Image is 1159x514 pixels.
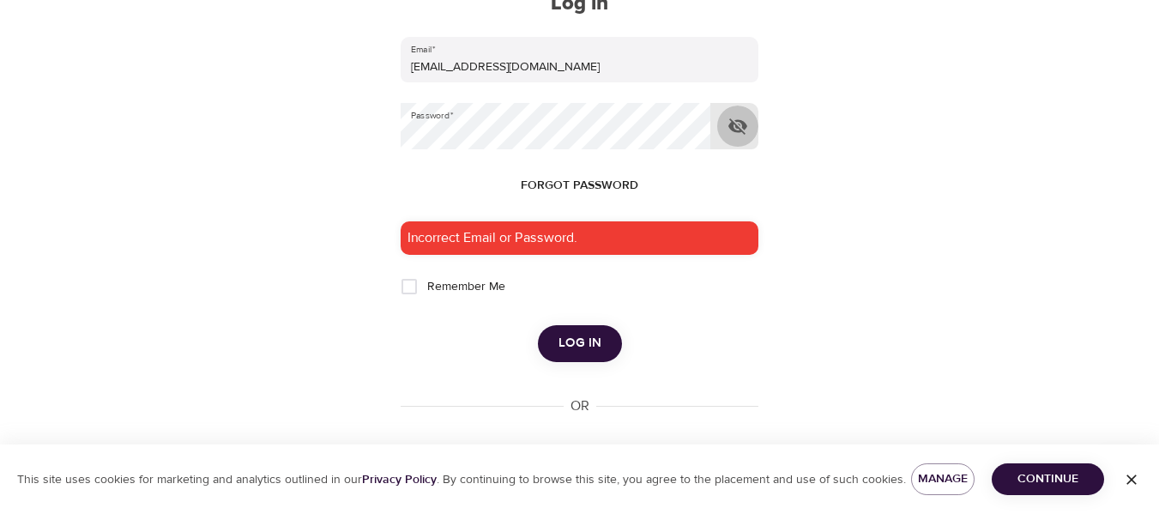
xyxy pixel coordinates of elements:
[427,278,505,296] span: Remember Me
[514,170,645,202] button: Forgot password
[362,472,437,487] a: Privacy Policy
[538,325,622,361] button: Log in
[558,332,601,354] span: Log in
[401,221,758,255] div: Incorrect Email or Password.
[564,396,596,416] div: OR
[1005,469,1090,490] span: Continue
[521,175,638,197] span: Forgot password
[925,469,961,490] span: Manage
[911,463,975,495] button: Manage
[992,463,1104,495] button: Continue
